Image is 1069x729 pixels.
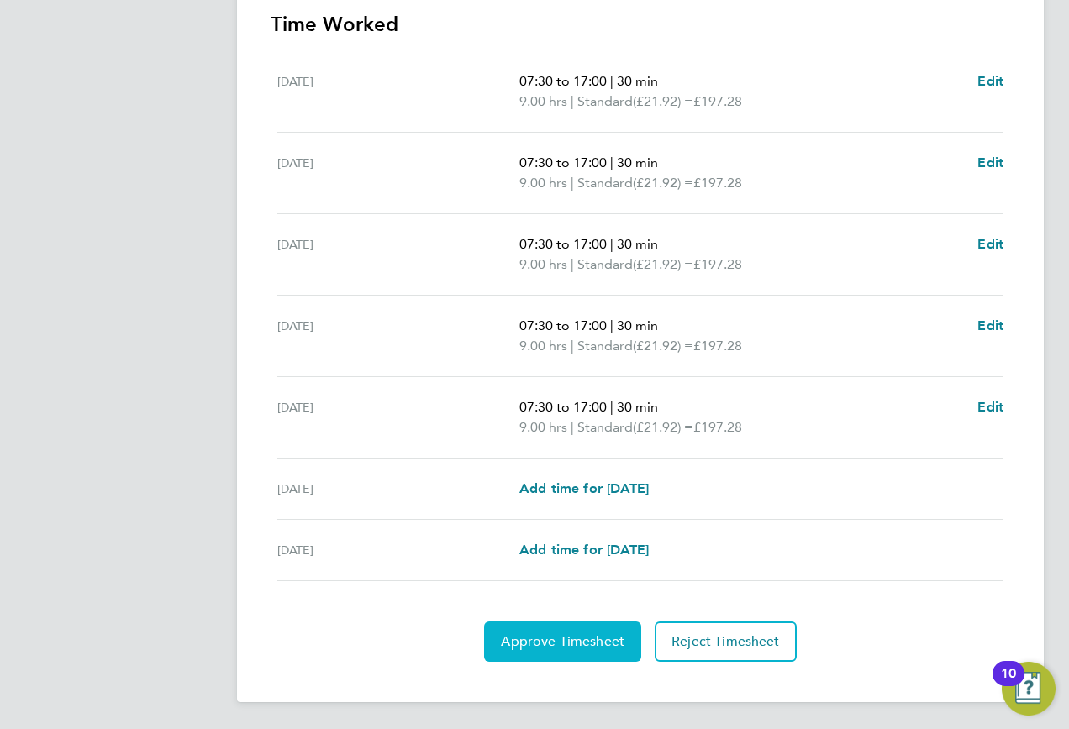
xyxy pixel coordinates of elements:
[610,155,613,170] span: |
[519,155,607,170] span: 07:30 to 17:00
[519,542,649,558] span: Add time for [DATE]
[519,479,649,499] a: Add time for [DATE]
[693,419,742,435] span: £197.28
[977,397,1003,417] a: Edit
[577,92,633,112] span: Standard
[519,419,567,435] span: 9.00 hrs
[617,399,658,415] span: 30 min
[519,93,567,109] span: 9.00 hrs
[519,338,567,354] span: 9.00 hrs
[519,480,649,496] span: Add time for [DATE]
[610,73,613,89] span: |
[977,71,1003,92] a: Edit
[571,256,574,272] span: |
[519,256,567,272] span: 9.00 hrs
[610,317,613,333] span: |
[571,338,574,354] span: |
[577,417,633,438] span: Standard
[633,175,693,191] span: (£21.92) =
[617,317,658,333] span: 30 min
[617,73,658,89] span: 30 min
[277,234,519,275] div: [DATE]
[577,336,633,356] span: Standard
[277,540,519,560] div: [DATE]
[1001,674,1016,695] div: 10
[977,317,1003,333] span: Edit
[1002,662,1056,716] button: Open Resource Center, 10 new notifications
[277,316,519,356] div: [DATE]
[519,175,567,191] span: 9.00 hrs
[977,316,1003,336] a: Edit
[977,153,1003,173] a: Edit
[519,317,607,333] span: 07:30 to 17:00
[501,633,624,650] span: Approve Timesheet
[610,236,613,252] span: |
[693,256,742,272] span: £197.28
[693,93,742,109] span: £197.28
[577,254,633,275] span: Standard
[977,155,1003,170] span: Edit
[633,419,693,435] span: (£21.92) =
[277,71,519,112] div: [DATE]
[519,540,649,560] a: Add time for [DATE]
[671,633,780,650] span: Reject Timesheet
[571,175,574,191] span: |
[519,236,607,252] span: 07:30 to 17:00
[610,399,613,415] span: |
[484,621,641,662] button: Approve Timesheet
[519,73,607,89] span: 07:30 to 17:00
[277,397,519,438] div: [DATE]
[633,338,693,354] span: (£21.92) =
[977,73,1003,89] span: Edit
[977,399,1003,415] span: Edit
[977,234,1003,254] a: Edit
[577,173,633,193] span: Standard
[277,479,519,499] div: [DATE]
[693,175,742,191] span: £197.28
[633,256,693,272] span: (£21.92) =
[571,93,574,109] span: |
[519,399,607,415] span: 07:30 to 17:00
[277,153,519,193] div: [DATE]
[693,338,742,354] span: £197.28
[271,11,1010,38] h3: Time Worked
[977,236,1003,252] span: Edit
[617,155,658,170] span: 30 min
[655,621,797,662] button: Reject Timesheet
[633,93,693,109] span: (£21.92) =
[571,419,574,435] span: |
[617,236,658,252] span: 30 min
